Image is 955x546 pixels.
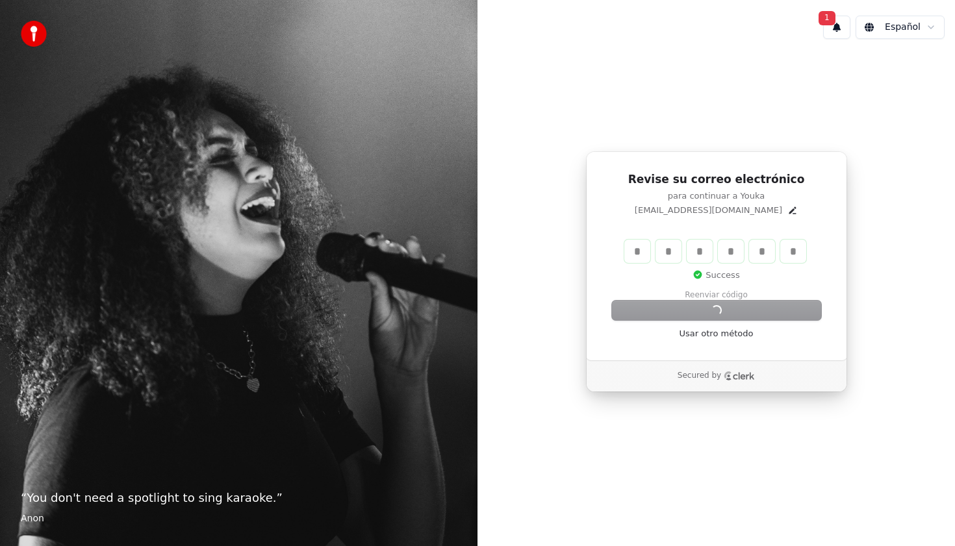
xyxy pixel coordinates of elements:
[680,328,754,340] a: Usar otro método
[819,11,835,25] span: 1
[724,371,755,380] a: Clerk logo
[612,172,821,188] h1: Revise su correo electrónico
[612,190,821,202] p: para continuar a Youka
[635,205,782,216] p: [EMAIL_ADDRESS][DOMAIN_NAME]
[622,237,809,266] div: Verification code input
[693,269,739,281] p: Success
[21,489,457,507] p: “ You don't need a spotlight to sing karaoke. ”
[787,205,798,216] button: Edit
[678,371,721,381] p: Secured by
[21,512,457,525] footer: Anon
[823,16,850,39] button: 1
[21,21,47,47] img: youka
